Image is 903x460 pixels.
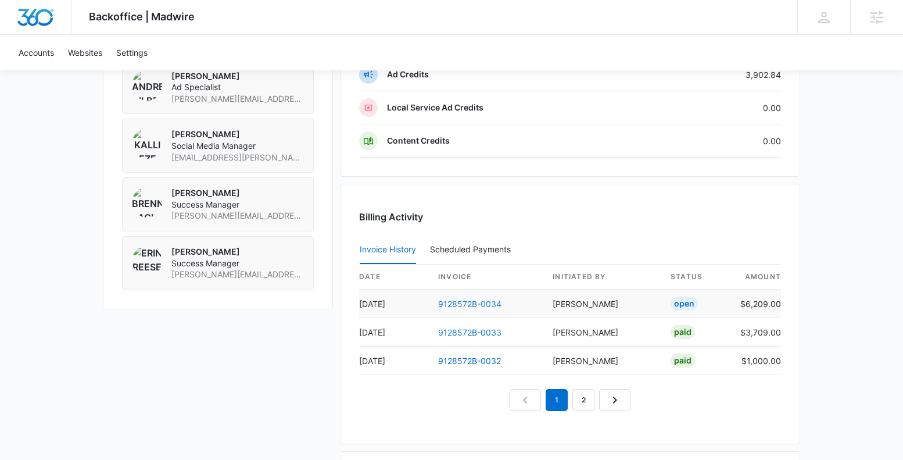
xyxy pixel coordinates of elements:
td: 0.00 [658,124,781,158]
td: [DATE] [359,290,429,318]
span: Success Manager [171,258,304,269]
img: Erin Reese [132,246,162,276]
img: Andrew Gilbert [132,70,162,101]
img: Kalli Pezel [132,129,162,159]
td: [PERSON_NAME] [543,290,661,318]
em: 1 [546,389,568,411]
span: [EMAIL_ADDRESS][PERSON_NAME][DOMAIN_NAME] [171,152,304,163]
div: Open [671,297,698,311]
th: Initiated By [543,265,661,290]
span: [PERSON_NAME][EMAIL_ADDRESS][DOMAIN_NAME] [171,269,304,280]
nav: Pagination [510,389,630,411]
td: [PERSON_NAME] [543,347,661,375]
td: [DATE] [359,347,429,375]
span: [PERSON_NAME][EMAIL_ADDRESS][PERSON_NAME][DOMAIN_NAME] [171,93,304,105]
a: Settings [109,35,155,70]
td: $3,709.00 [731,318,781,347]
td: 0.00 [658,91,781,124]
span: [PERSON_NAME][EMAIL_ADDRESS][PERSON_NAME][DOMAIN_NAME] [171,210,304,222]
th: date [359,265,429,290]
td: $1,000.00 [731,347,781,375]
span: Social Media Manager [171,140,304,152]
p: [PERSON_NAME] [171,129,304,140]
th: amount [731,265,781,290]
a: 9128572B-0032 [438,356,501,366]
p: Ad Credits [387,69,429,80]
a: 9128572B-0033 [438,327,501,337]
a: Websites [61,35,109,70]
span: Ad Specialist [171,81,304,93]
th: status [661,265,731,290]
td: $6,209.00 [731,290,781,318]
p: [PERSON_NAME] [171,70,304,82]
td: [DATE] [359,318,429,347]
button: Invoice History [360,236,416,264]
p: [PERSON_NAME] [171,246,304,258]
a: Next Page [599,389,630,411]
td: 3,902.84 [658,58,781,91]
a: Accounts [12,35,61,70]
div: Scheduled Payments [430,245,515,254]
img: Brennan Rachman [132,187,162,217]
span: Success Manager [171,199,304,211]
div: Paid [671,325,695,339]
p: Content Credits [387,135,450,147]
th: invoice [429,265,543,290]
span: Backoffice | Madwire [89,10,195,23]
p: Local Service Ad Credits [387,102,483,113]
h3: Billing Activity [359,210,781,224]
td: [PERSON_NAME] [543,318,661,347]
p: [PERSON_NAME] [171,187,304,199]
a: Page 2 [572,389,594,411]
a: 9128572B-0034 [438,299,501,309]
div: Paid [671,354,695,368]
